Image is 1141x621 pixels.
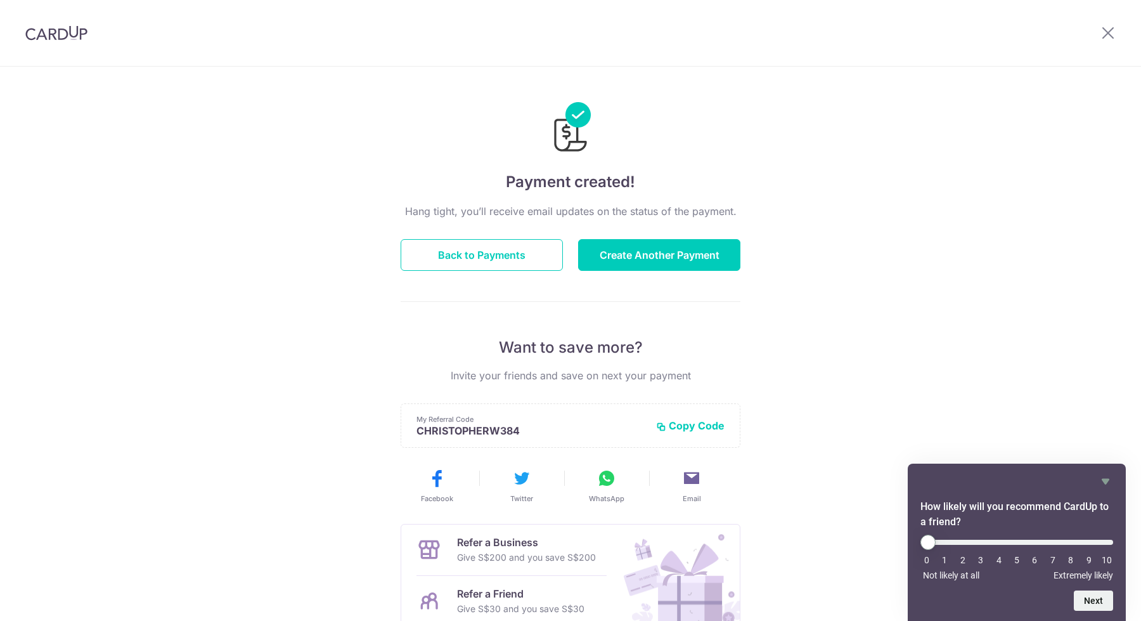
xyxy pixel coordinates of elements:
div: How likely will you recommend CardUp to a friend? Select an option from 0 to 10, with 0 being Not... [920,535,1113,580]
li: 5 [1010,555,1023,565]
p: Refer a Business [457,535,596,550]
h2: How likely will you recommend CardUp to a friend? Select an option from 0 to 10, with 0 being Not... [920,499,1113,530]
span: WhatsApp [589,494,624,504]
button: Create Another Payment [578,239,740,271]
span: Extremely likely [1054,570,1113,580]
button: Back to Payments [401,239,563,271]
p: CHRISTOPHERW384 [416,424,646,437]
p: Give S$200 and you save S$200 [457,550,596,565]
li: 6 [1028,555,1041,565]
li: 8 [1064,555,1077,565]
span: Twitter [510,494,533,504]
li: 9 [1083,555,1095,565]
p: Give S$30 and you save S$30 [457,601,584,617]
li: 3 [974,555,987,565]
h4: Payment created! [401,171,740,193]
li: 2 [957,555,969,565]
li: 10 [1100,555,1113,565]
li: 1 [938,555,951,565]
button: Facebook [399,468,474,504]
p: Invite your friends and save on next your payment [401,368,740,383]
p: My Referral Code [416,414,646,424]
button: Twitter [484,468,559,504]
span: Facebook [421,494,453,504]
span: Email [683,494,701,504]
img: CardUp [25,25,87,41]
li: 7 [1047,555,1059,565]
button: Hide survey [1098,474,1113,489]
li: 4 [993,555,1005,565]
button: Email [654,468,729,504]
img: Payments [550,102,591,155]
button: Next question [1074,591,1113,611]
p: Hang tight, you’ll receive email updates on the status of the payment. [401,204,740,219]
span: Not likely at all [923,570,979,580]
div: How likely will you recommend CardUp to a friend? Select an option from 0 to 10, with 0 being Not... [920,474,1113,611]
p: Want to save more? [401,337,740,358]
button: WhatsApp [569,468,644,504]
p: Refer a Friend [457,586,584,601]
button: Copy Code [656,419,725,432]
li: 0 [920,555,933,565]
